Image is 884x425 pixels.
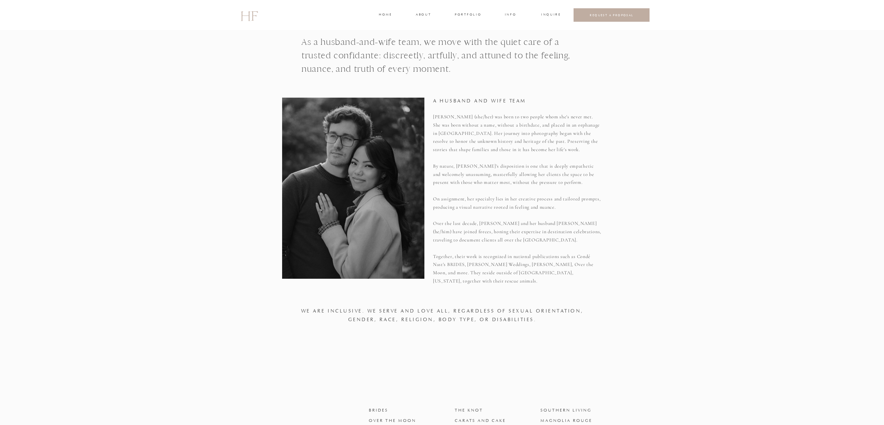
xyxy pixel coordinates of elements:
h1: We are INCLUSIVE. We serve and love all, regardless of sexual orientation, gender, race, religion... [301,307,584,326]
a: home [379,12,392,18]
p: [PERSON_NAME] (she/her) was born to two people whom she's never met. She was born without a name,... [433,113,602,283]
a: REQUEST A PROPOSAL [579,13,644,17]
a: portfolio [455,12,481,18]
h1: A HUSBAND AND WIFE TEAM [433,98,584,110]
a: about [416,12,430,18]
h1: As a husband-and-wife team, we move with the quiet care of a trusted confidante: discreetly, artf... [301,35,583,88]
a: HF [240,5,258,25]
a: INQUIRE [541,12,560,18]
a: INFO [504,12,517,18]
